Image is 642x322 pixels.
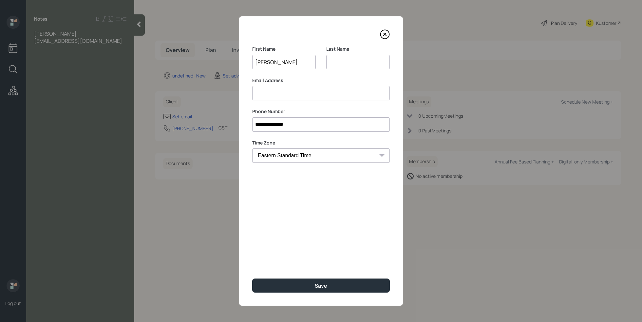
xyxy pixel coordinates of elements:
[315,282,327,289] div: Save
[252,140,390,146] label: Time Zone
[252,46,316,52] label: First Name
[252,279,390,293] button: Save
[326,46,390,52] label: Last Name
[252,108,390,115] label: Phone Number
[252,77,390,84] label: Email Address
